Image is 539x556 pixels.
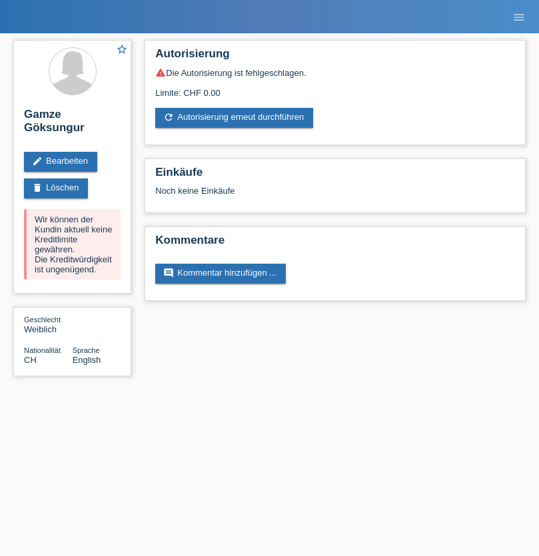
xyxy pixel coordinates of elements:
i: refresh [163,112,174,123]
i: menu [512,11,526,24]
div: Limite: CHF 0.00 [155,78,515,98]
i: warning [155,67,166,78]
a: star_border [116,43,128,57]
a: menu [506,13,532,21]
span: Nationalität [24,346,61,354]
div: Weiblich [24,314,73,334]
h2: Gamze Göksungur [24,108,121,141]
a: refreshAutorisierung erneut durchführen [155,108,313,128]
a: commentKommentar hinzufügen ... [155,264,286,284]
h2: Einkäufe [155,166,515,186]
span: English [73,355,101,365]
i: delete [32,182,43,193]
a: deleteLöschen [24,178,88,198]
div: Die Autorisierung ist fehlgeschlagen. [155,67,515,78]
a: editBearbeiten [24,152,97,172]
span: Sprache [73,346,100,354]
i: star_border [116,43,128,55]
i: comment [163,268,174,278]
span: Geschlecht [24,316,61,324]
span: Schweiz [24,355,37,365]
div: Wir können der Kundin aktuell keine Kreditlimite gewähren. Die Kreditwürdigkeit ist ungenügend. [24,209,121,280]
i: edit [32,156,43,166]
div: Noch keine Einkäufe [155,186,515,206]
h2: Autorisierung [155,47,515,67]
h2: Kommentare [155,234,515,254]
